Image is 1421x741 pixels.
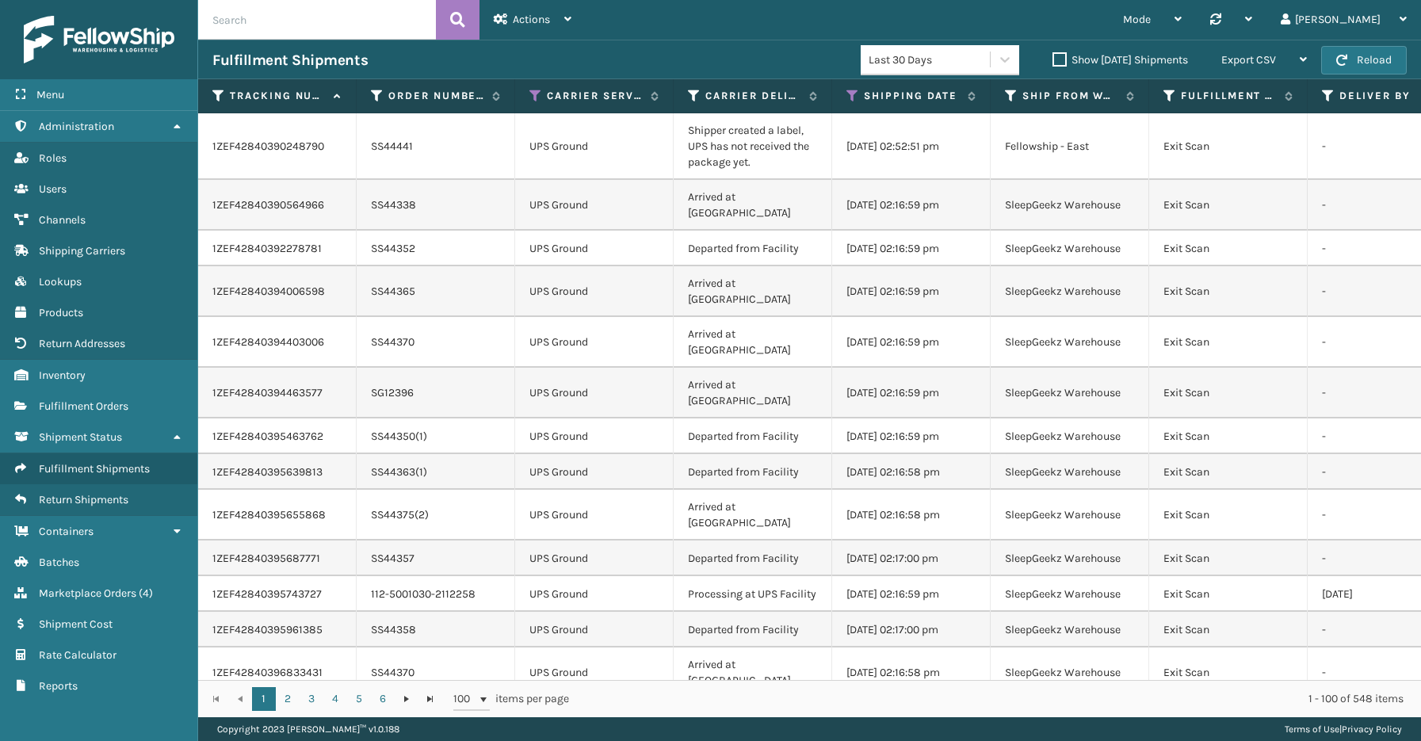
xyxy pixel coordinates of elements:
[674,317,832,368] td: Arrived at [GEOGRAPHIC_DATA]
[388,89,484,103] label: Order Number
[991,490,1149,540] td: SleepGeekz Warehouse
[674,540,832,576] td: Departed from Facility
[991,266,1149,317] td: SleepGeekz Warehouse
[674,368,832,418] td: Arrived at [GEOGRAPHIC_DATA]
[991,113,1149,180] td: Fellowship - East
[39,120,114,133] span: Administration
[991,368,1149,418] td: SleepGeekz Warehouse
[674,180,832,231] td: Arrived at [GEOGRAPHIC_DATA]
[1321,46,1407,74] button: Reload
[674,113,832,180] td: Shipper created a label, UPS has not received the package yet.
[832,454,991,490] td: [DATE] 02:16:58 pm
[991,540,1149,576] td: SleepGeekz Warehouse
[139,586,153,600] span: ( 4 )
[515,576,674,612] td: UPS Ground
[991,317,1149,368] td: SleepGeekz Warehouse
[39,617,113,631] span: Shipment Cost
[371,552,414,565] a: SS44357
[371,508,429,521] a: SS44375(2)
[39,556,79,569] span: Batches
[217,717,399,741] p: Copyright 2023 [PERSON_NAME]™ v 1.0.188
[1285,724,1339,735] a: Terms of Use
[547,89,643,103] label: Carrier Service
[39,586,136,600] span: Marketplace Orders
[869,52,991,68] div: Last 30 Days
[1149,418,1308,454] td: Exit Scan
[39,525,94,538] span: Containers
[591,691,1404,707] div: 1 - 100 of 548 items
[515,418,674,454] td: UPS Ground
[371,242,415,255] a: SS44352
[24,16,174,63] img: logo
[371,666,414,679] a: SS44370
[39,244,125,258] span: Shipping Carriers
[832,490,991,540] td: [DATE] 02:16:58 pm
[39,493,128,506] span: Return Shipments
[515,368,674,418] td: UPS Ground
[453,691,477,707] span: 100
[371,465,427,479] a: SS44363(1)
[1149,490,1308,540] td: Exit Scan
[371,687,395,711] a: 6
[1149,113,1308,180] td: Exit Scan
[991,454,1149,490] td: SleepGeekz Warehouse
[674,266,832,317] td: Arrived at [GEOGRAPHIC_DATA]
[395,687,418,711] a: Go to the next page
[198,418,357,454] td: 1ZEF42840395463762
[832,647,991,698] td: [DATE] 02:16:58 pm
[212,51,368,70] h3: Fulfillment Shipments
[674,576,832,612] td: Processing at UPS Facility
[991,180,1149,231] td: SleepGeekz Warehouse
[418,687,442,711] a: Go to the last page
[371,139,413,153] a: SS44441
[371,198,416,212] a: SS44338
[864,89,960,103] label: Shipping Date
[832,231,991,266] td: [DATE] 02:16:59 pm
[515,540,674,576] td: UPS Ground
[991,647,1149,698] td: SleepGeekz Warehouse
[1149,454,1308,490] td: Exit Scan
[371,623,416,636] a: SS44358
[674,231,832,266] td: Departed from Facility
[674,612,832,647] td: Departed from Facility
[371,285,415,298] a: SS44365
[371,386,414,399] a: SG12396
[39,213,86,227] span: Channels
[674,418,832,454] td: Departed from Facility
[453,687,569,711] span: items per page
[424,693,437,705] span: Go to the last page
[39,430,122,444] span: Shipment Status
[1149,231,1308,266] td: Exit Scan
[515,231,674,266] td: UPS Ground
[276,687,300,711] a: 2
[832,368,991,418] td: [DATE] 02:16:59 pm
[991,576,1149,612] td: SleepGeekz Warehouse
[1221,53,1276,67] span: Export CSV
[513,13,550,26] span: Actions
[371,587,476,601] a: 112-5001030-2112258
[1149,180,1308,231] td: Exit Scan
[39,679,78,693] span: Reports
[832,612,991,647] td: [DATE] 02:17:00 pm
[515,612,674,647] td: UPS Ground
[400,693,413,705] span: Go to the next page
[198,317,357,368] td: 1ZEF42840394403006
[198,180,357,231] td: 1ZEF42840390564966
[1052,53,1188,67] label: Show [DATE] Shipments
[198,454,357,490] td: 1ZEF42840395639813
[39,369,86,382] span: Inventory
[991,418,1149,454] td: SleepGeekz Warehouse
[832,180,991,231] td: [DATE] 02:16:59 pm
[1149,368,1308,418] td: Exit Scan
[39,306,83,319] span: Products
[39,399,128,413] span: Fulfillment Orders
[1123,13,1151,26] span: Mode
[1342,724,1402,735] a: Privacy Policy
[832,113,991,180] td: [DATE] 02:52:51 pm
[198,113,357,180] td: 1ZEF42840390248790
[39,337,125,350] span: Return Addresses
[515,490,674,540] td: UPS Ground
[252,687,276,711] a: 1
[230,89,326,103] label: Tracking Number
[198,368,357,418] td: 1ZEF42840394463577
